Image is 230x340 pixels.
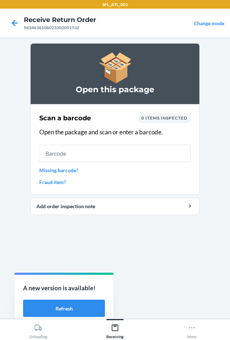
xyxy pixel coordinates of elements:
p: A new version is available! [23,283,105,293]
button: Refresh [23,300,105,317]
p: Open the package and scan or enter a barcode. [39,127,191,137]
div: More [187,321,196,339]
div: Add order inspection note [36,202,194,210]
h4: Receive Return Order [24,15,96,24]
input: Barcode [39,145,191,162]
a: Missing barcode? [39,166,191,174]
div: Unloading [29,321,47,339]
h3: Open this package [39,84,191,95]
p: SFL_ATL_001 [102,1,128,8]
div: Receiving [106,321,124,339]
span: 0 items inspected [141,115,187,121]
div: 9434636106023302051532 [24,24,96,31]
a: Fraud item? [39,178,191,186]
button: Receiving [77,319,154,339]
h2: Scan a barcode [39,113,91,123]
button: More [153,319,230,339]
button: Add order inspection note [30,198,200,215]
a: Change mode [194,20,224,26]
